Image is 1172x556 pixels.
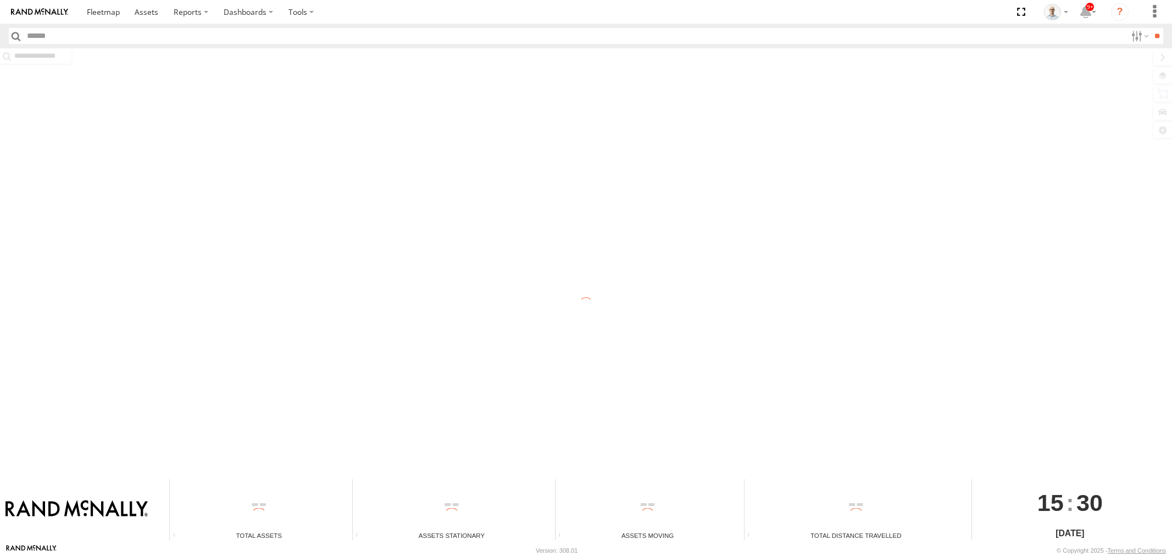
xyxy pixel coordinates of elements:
[972,527,1168,540] div: [DATE]
[11,8,68,16] img: rand-logo.svg
[745,531,968,540] div: Total Distance Travelled
[556,532,572,540] div: Total number of assets current in transit.
[170,532,186,540] div: Total number of Enabled Assets
[536,547,577,554] div: Version: 308.01
[353,532,369,540] div: Total number of assets current stationary.
[1040,4,1072,20] div: Kurt Byers
[1111,3,1129,21] i: ?
[1108,547,1166,554] a: Terms and Conditions
[170,531,348,540] div: Total Assets
[972,479,1168,526] div: :
[1057,547,1166,554] div: © Copyright 2025 -
[745,532,761,540] div: Total distance travelled by all assets within specified date range and applied filters
[353,531,551,540] div: Assets Stationary
[5,500,148,519] img: Rand McNally
[1037,479,1064,526] span: 15
[1076,479,1103,526] span: 30
[556,531,740,540] div: Assets Moving
[6,545,57,556] a: Visit our Website
[1127,28,1151,44] label: Search Filter Options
